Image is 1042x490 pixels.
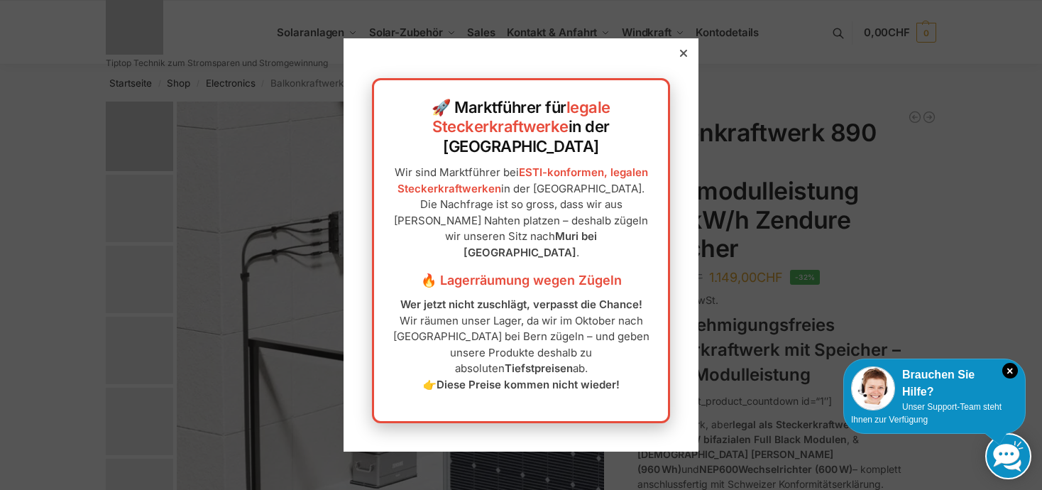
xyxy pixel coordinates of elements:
a: legale Steckerkraftwerke [432,98,610,136]
i: Schließen [1002,363,1018,379]
strong: Tiefstpreisen [505,361,573,375]
strong: Diese Preise kommen nicht wieder! [437,378,620,391]
img: Customer service [851,366,895,410]
h3: 🔥 Lagerräumung wegen Zügeln [388,271,654,290]
strong: Wer jetzt nicht zuschlägt, verpasst die Chance! [400,298,642,311]
div: Brauchen Sie Hilfe? [851,366,1018,401]
span: Unser Support-Team steht Ihnen zur Verfügung [851,402,1002,425]
h2: 🚀 Marktführer für in der [GEOGRAPHIC_DATA] [388,98,654,157]
a: ESTI-konformen, legalen Steckerkraftwerken [397,165,648,195]
p: Wir sind Marktführer bei in der [GEOGRAPHIC_DATA]. Die Nachfrage ist so gross, dass wir aus [PERS... [388,165,654,261]
p: Wir räumen unser Lager, da wir im Oktober nach [GEOGRAPHIC_DATA] bei Bern zügeln – und geben unse... [388,297,654,393]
